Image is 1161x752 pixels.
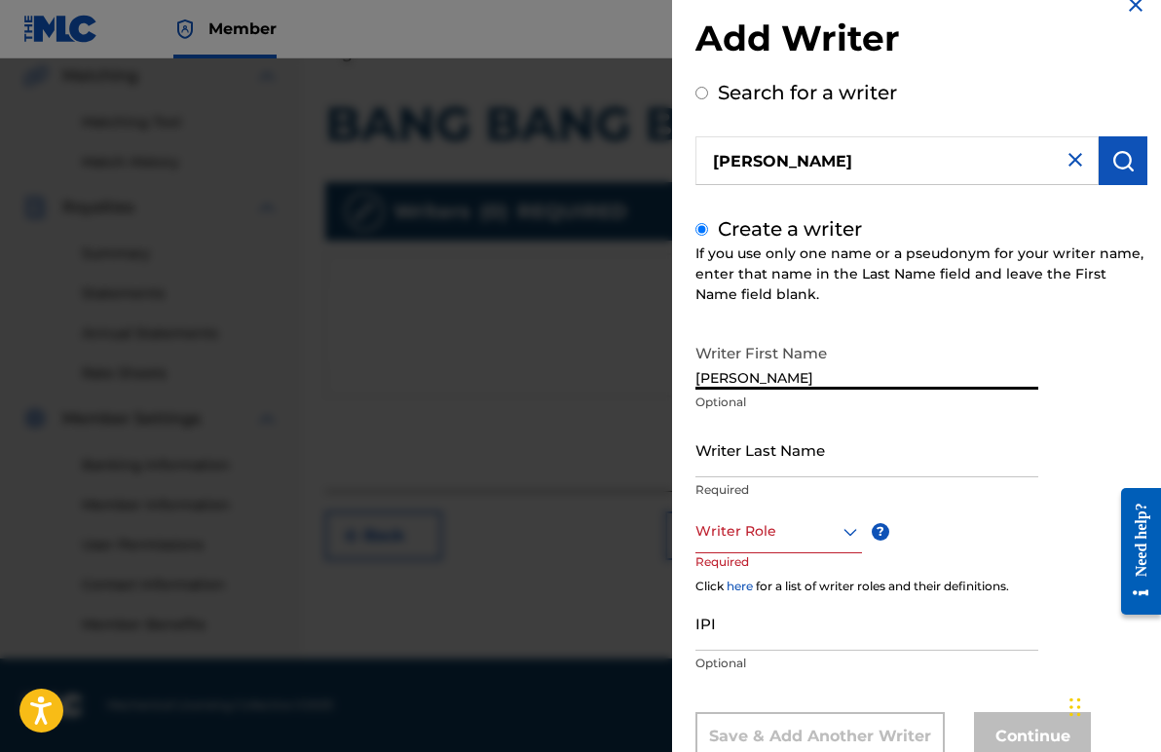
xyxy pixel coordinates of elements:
[23,15,98,43] img: MLC Logo
[1106,468,1161,634] iframe: Resource Center
[1064,148,1087,171] img: close
[1069,678,1081,736] div: Drag
[718,217,862,241] label: Create a writer
[1064,658,1161,752] iframe: Chat Widget
[695,553,769,597] p: Required
[695,17,1147,66] h2: Add Writer
[695,481,1038,499] p: Required
[173,18,197,41] img: Top Rightsholder
[727,579,753,593] a: here
[695,655,1038,672] p: Optional
[872,523,889,541] span: ?
[695,578,1147,595] div: Click for a list of writer roles and their definitions.
[718,81,897,104] label: Search for a writer
[695,136,1099,185] input: Search writer's name or IPI Number
[695,394,1038,411] p: Optional
[695,244,1147,305] div: If you use only one name or a pseudonym for your writer name, enter that name in the Last Name fi...
[1111,149,1135,172] img: Search Works
[208,18,277,40] span: Member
